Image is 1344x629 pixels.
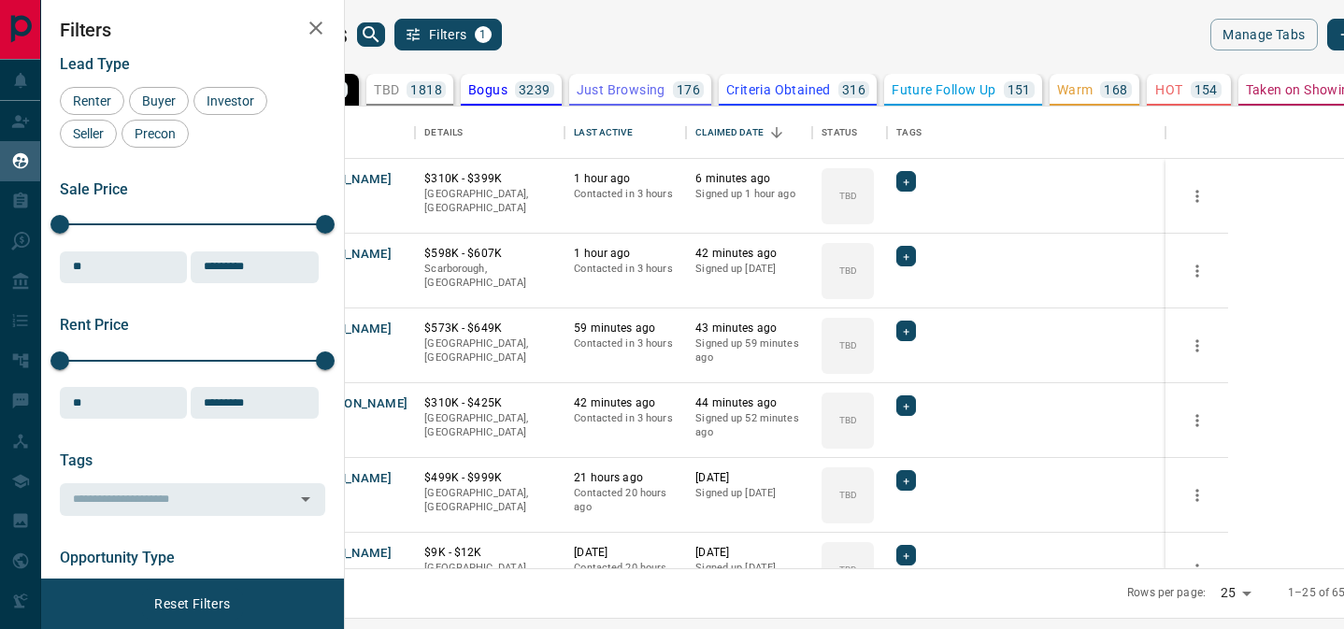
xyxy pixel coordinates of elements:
[822,107,857,159] div: Status
[839,488,857,502] p: TBD
[695,171,803,187] p: 6 minutes ago
[468,83,508,96] p: Bogus
[839,413,857,427] p: TBD
[424,395,555,411] p: $310K - $425K
[574,545,677,561] p: [DATE]
[574,187,677,202] p: Contacted in 3 hours
[574,171,677,187] p: 1 hour ago
[424,321,555,336] p: $573K - $649K
[574,561,677,590] p: Contacted 20 hours ago
[842,83,865,96] p: 316
[839,338,857,352] p: TBD
[903,546,909,565] span: +
[695,336,803,365] p: Signed up 59 minutes ago
[128,126,182,141] span: Precon
[839,189,857,203] p: TBD
[764,120,790,146] button: Sort
[394,19,502,50] button: Filters1
[695,321,803,336] p: 43 minutes ago
[60,120,117,148] div: Seller
[60,180,128,198] span: Sale Price
[424,246,555,262] p: $598K - $607K
[519,83,550,96] p: 3239
[142,588,242,620] button: Reset Filters
[839,264,857,278] p: TBD
[1213,579,1258,607] div: 25
[892,83,995,96] p: Future Follow Up
[896,246,916,266] div: +
[896,321,916,341] div: +
[686,107,812,159] div: Claimed Date
[695,486,803,501] p: Signed up [DATE]
[357,22,385,47] button: search button
[60,19,325,41] h2: Filters
[574,486,677,515] p: Contacted 20 hours ago
[1183,556,1211,584] button: more
[1155,83,1182,96] p: HOT
[695,246,803,262] p: 42 minutes ago
[574,336,677,351] p: Contacted in 3 hours
[695,107,764,159] div: Claimed Date
[66,126,110,141] span: Seller
[903,172,909,191] span: +
[1183,332,1211,360] button: more
[695,561,803,576] p: Signed up [DATE]
[574,395,677,411] p: 42 minutes ago
[424,171,555,187] p: $310K - $399K
[574,107,632,159] div: Last Active
[695,470,803,486] p: [DATE]
[903,247,909,265] span: +
[477,28,490,41] span: 1
[574,262,677,277] p: Contacted in 3 hours
[839,563,857,577] p: TBD
[574,246,677,262] p: 1 hour ago
[695,262,803,277] p: Signed up [DATE]
[695,187,803,202] p: Signed up 1 hour ago
[1057,83,1094,96] p: Warm
[1183,182,1211,210] button: more
[415,107,565,159] div: Details
[374,83,399,96] p: TBD
[424,187,555,216] p: [GEOGRAPHIC_DATA], [GEOGRAPHIC_DATA]
[677,83,700,96] p: 176
[896,395,916,416] div: +
[1210,19,1317,50] button: Manage Tabs
[1194,83,1218,96] p: 154
[424,486,555,515] p: [GEOGRAPHIC_DATA], [GEOGRAPHIC_DATA]
[60,87,124,115] div: Renter
[565,107,686,159] div: Last Active
[424,561,555,590] p: [GEOGRAPHIC_DATA], [GEOGRAPHIC_DATA]
[896,107,922,159] div: Tags
[695,395,803,411] p: 44 minutes ago
[1127,585,1206,601] p: Rows per page:
[293,395,407,413] button: G. [PERSON_NAME]
[410,83,442,96] p: 1818
[293,486,319,512] button: Open
[577,83,665,96] p: Just Browsing
[424,262,555,291] p: Scarborough, [GEOGRAPHIC_DATA]
[284,107,415,159] div: Name
[60,549,175,566] span: Opportunity Type
[903,322,909,340] span: +
[695,545,803,561] p: [DATE]
[896,545,916,565] div: +
[424,411,555,440] p: [GEOGRAPHIC_DATA], [GEOGRAPHIC_DATA]
[1104,83,1127,96] p: 168
[726,83,831,96] p: Criteria Obtained
[424,336,555,365] p: [GEOGRAPHIC_DATA], [GEOGRAPHIC_DATA]
[60,55,130,73] span: Lead Type
[200,93,261,108] span: Investor
[903,471,909,490] span: +
[887,107,1165,159] div: Tags
[136,93,182,108] span: Buyer
[129,87,189,115] div: Buyer
[903,396,909,415] span: +
[193,87,267,115] div: Investor
[1008,83,1031,96] p: 151
[896,171,916,192] div: +
[812,107,887,159] div: Status
[122,120,189,148] div: Precon
[574,411,677,426] p: Contacted in 3 hours
[424,545,555,561] p: $9K - $12K
[574,321,677,336] p: 59 minutes ago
